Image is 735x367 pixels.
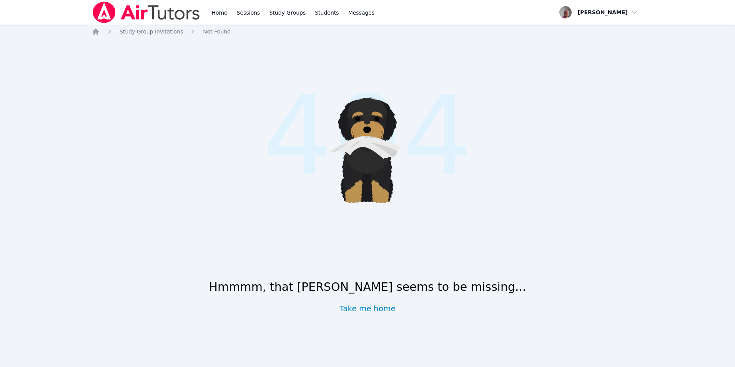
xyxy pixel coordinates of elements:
a: Take me home [339,303,396,314]
nav: Breadcrumb [92,28,643,35]
a: Study Group Invitations [120,28,183,35]
a: Not Found [203,28,231,35]
h1: Hmmmm, that [PERSON_NAME] seems to be missing... [209,280,526,294]
span: 404 [263,53,472,219]
span: Messages [348,9,375,17]
img: Air Tutors [92,2,201,23]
